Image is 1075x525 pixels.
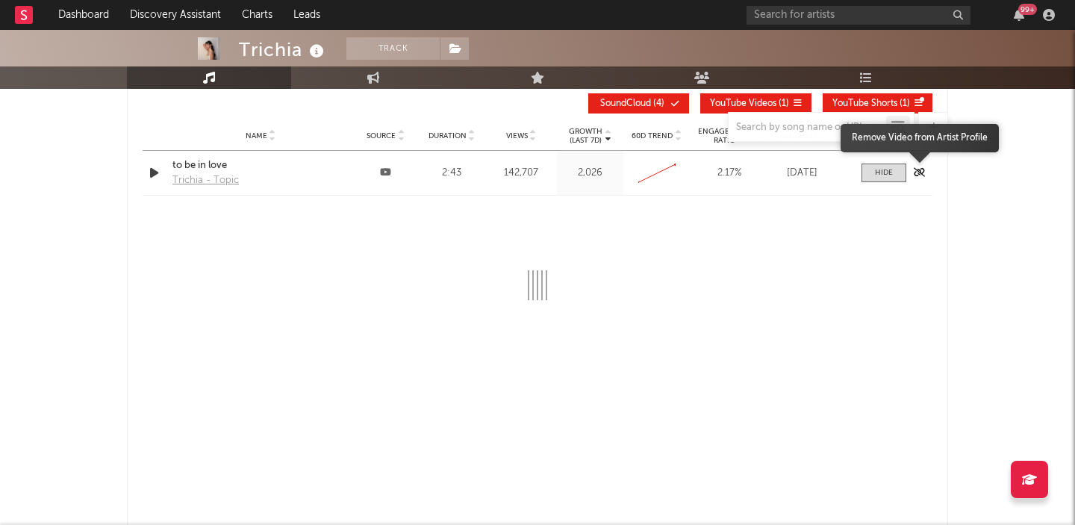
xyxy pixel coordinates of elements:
button: YouTube Videos(1) [700,93,811,114]
span: YouTube Videos [710,99,776,108]
button: 99+ [1014,9,1024,21]
div: 2.17 % [694,166,764,181]
span: ( 1 ) [710,99,789,108]
span: YouTube Shorts [832,99,897,108]
span: ( 4 ) [598,99,667,108]
span: ( 1 ) [832,99,910,108]
input: Search by song name or URL [729,122,886,134]
button: YouTube Shorts(1) [823,93,932,114]
div: 2:43 [423,166,482,181]
button: SoundCloud(4) [588,93,689,114]
button: Track [346,37,440,60]
a: to be in love [172,158,349,173]
div: 2,026 [561,166,620,181]
div: Trichia [239,37,328,62]
div: 142,707 [489,166,554,181]
a: Trichia - Topic [172,173,243,188]
div: 99 + [1018,4,1037,15]
input: Search for artists [747,6,970,25]
span: SoundCloud [600,99,651,108]
div: [DATE] [772,166,832,181]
